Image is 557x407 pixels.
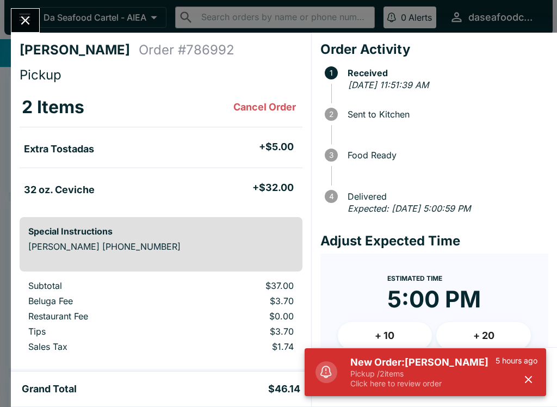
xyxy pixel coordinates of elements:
[28,241,294,252] p: [PERSON_NAME] [PHONE_NUMBER]
[496,356,537,366] p: 5 hours ago
[28,326,172,337] p: Tips
[320,41,548,58] h4: Order Activity
[189,295,294,306] p: $3.70
[139,42,234,58] h4: Order # 786992
[189,280,294,291] p: $37.00
[20,67,61,83] span: Pickup
[24,143,94,156] h5: Extra Tostadas
[329,192,333,201] text: 4
[11,9,39,32] button: Close
[252,181,294,194] h5: + $32.00
[342,68,548,78] span: Received
[342,150,548,160] span: Food Ready
[229,96,300,118] button: Cancel Order
[28,341,172,352] p: Sales Tax
[189,341,294,352] p: $1.74
[189,311,294,322] p: $0.00
[387,274,442,282] span: Estimated Time
[436,322,531,349] button: + 20
[330,69,333,77] text: 1
[342,192,548,201] span: Delivered
[20,280,302,356] table: orders table
[22,383,77,396] h5: Grand Total
[24,183,95,196] h5: 32 oz. Ceviche
[350,379,496,388] p: Click here to review order
[348,203,471,214] em: Expected: [DATE] 5:00:59 PM
[22,96,84,118] h3: 2 Items
[348,79,429,90] em: [DATE] 11:51:39 AM
[350,356,496,369] h5: New Order: [PERSON_NAME]
[268,383,300,396] h5: $46.14
[350,369,496,379] p: Pickup / 2 items
[28,226,294,237] h6: Special Instructions
[320,233,548,249] h4: Adjust Expected Time
[20,88,302,208] table: orders table
[189,326,294,337] p: $3.70
[329,151,333,159] text: 3
[329,110,333,119] text: 2
[28,295,172,306] p: Beluga Fee
[387,285,481,313] time: 5:00 PM
[338,322,432,349] button: + 10
[342,109,548,119] span: Sent to Kitchen
[259,140,294,153] h5: + $5.00
[20,42,139,58] h4: [PERSON_NAME]
[28,311,172,322] p: Restaurant Fee
[28,280,172,291] p: Subtotal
